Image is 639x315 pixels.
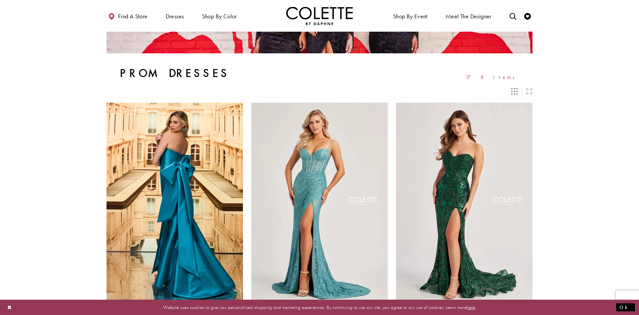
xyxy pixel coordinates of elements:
[120,67,230,80] h1: Prom Dresses
[526,88,532,95] span: Switch layout to 2 columns
[396,103,532,301] a: Visit Colette by Daphne Style No. CL8440 Page
[286,7,353,25] img: Colette by Daphne
[391,7,429,25] span: Shop By Event
[164,7,186,25] span: Dresses
[106,103,243,301] a: Visit Colette by Daphne Style No. CL8470 Page
[446,13,492,20] span: Meet the designer
[202,13,237,20] span: Shop by color
[523,7,532,25] a: Check Wishlist
[118,13,148,20] span: Find a store
[103,84,536,99] div: Layout Controls
[616,303,635,311] button: Submit Dialog
[511,88,518,95] span: Switch layout to 3 columns
[393,13,428,20] span: Shop By Event
[444,7,493,25] a: Meet the designer
[251,103,388,301] a: Visit Colette by Daphne Style No. CL8405 Page
[286,7,353,25] a: Visit Home Page
[508,7,518,25] a: Toggle search
[200,7,239,25] span: Shop by color
[106,7,149,25] a: Find a store
[466,74,519,80] span: 178 items
[4,301,15,313] button: Close Dialog
[467,304,475,310] a: here
[166,13,184,20] span: Dresses
[48,303,591,312] p: Website uses cookies to give you personalized shopping and marketing experiences. By continuing t...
